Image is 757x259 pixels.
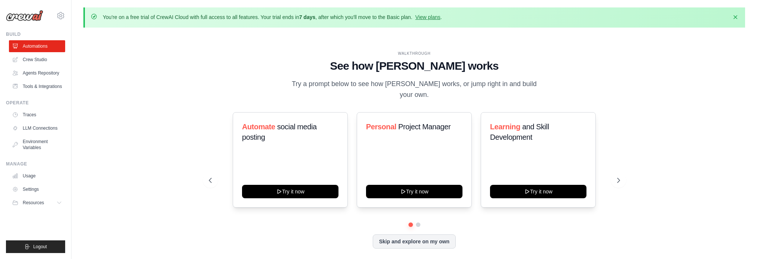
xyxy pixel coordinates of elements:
[33,244,47,250] span: Logout
[373,234,456,249] button: Skip and explore on my own
[9,197,65,209] button: Resources
[6,240,65,253] button: Logout
[242,185,338,198] button: Try it now
[289,79,540,101] p: Try a prompt below to see how [PERSON_NAME] works, or jump right in and build your own.
[299,14,315,20] strong: 7 days
[6,161,65,167] div: Manage
[103,13,442,21] p: You're on a free trial of CrewAI Cloud with full access to all features. Your trial ends in , aft...
[9,109,65,121] a: Traces
[398,123,451,131] span: Project Manager
[9,54,65,66] a: Crew Studio
[6,31,65,37] div: Build
[9,122,65,134] a: LLM Connections
[9,67,65,79] a: Agents Repository
[209,51,620,56] div: WALKTHROUGH
[23,200,44,206] span: Resources
[490,123,520,131] span: Learning
[366,185,462,198] button: Try it now
[9,80,65,92] a: Tools & Integrations
[366,123,396,131] span: Personal
[209,59,620,73] h1: See how [PERSON_NAME] works
[490,185,586,198] button: Try it now
[9,170,65,182] a: Usage
[242,123,317,141] span: social media posting
[9,40,65,52] a: Automations
[6,10,43,21] img: Logo
[6,100,65,106] div: Operate
[9,136,65,154] a: Environment Variables
[415,14,440,20] a: View plans
[242,123,275,131] span: Automate
[9,183,65,195] a: Settings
